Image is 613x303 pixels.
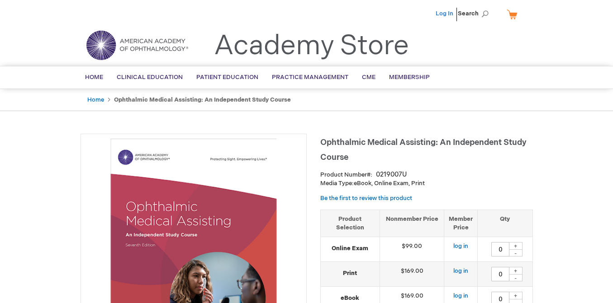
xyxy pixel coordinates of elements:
div: + [509,292,523,299]
p: eBook, Online Exam, Print [320,179,533,188]
span: Membership [389,74,430,81]
a: Be the first to review this product [320,195,412,202]
th: Nonmember Price [380,210,444,237]
a: Home [87,96,104,103]
input: Qty [491,267,509,281]
div: + [509,267,523,275]
span: Clinical Education [117,74,183,81]
span: Home [85,74,103,81]
strong: Print [325,269,375,278]
a: Academy Store [214,30,409,62]
strong: Ophthalmic Medical Assisting: An Independent Study Course [114,96,291,103]
span: Ophthalmic Medical Assisting: An Independent Study Course [320,138,527,162]
span: CME [362,74,375,81]
th: Member Price [444,210,478,237]
div: + [509,242,523,250]
div: 0219007U [376,170,407,179]
strong: Media Type: [320,180,354,187]
a: Log In [436,10,453,17]
strong: Online Exam [325,244,375,253]
input: Qty [491,242,509,256]
strong: Product Number [320,171,372,178]
div: - [509,249,523,256]
td: $169.00 [380,262,444,287]
strong: eBook [325,294,375,303]
a: log in [453,242,468,250]
th: Product Selection [321,210,380,237]
a: log in [453,292,468,299]
a: log in [453,267,468,275]
td: $99.00 [380,237,444,262]
span: Practice Management [272,74,348,81]
span: Patient Education [196,74,258,81]
th: Qty [478,210,532,237]
div: - [509,274,523,281]
span: Search [458,5,492,23]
